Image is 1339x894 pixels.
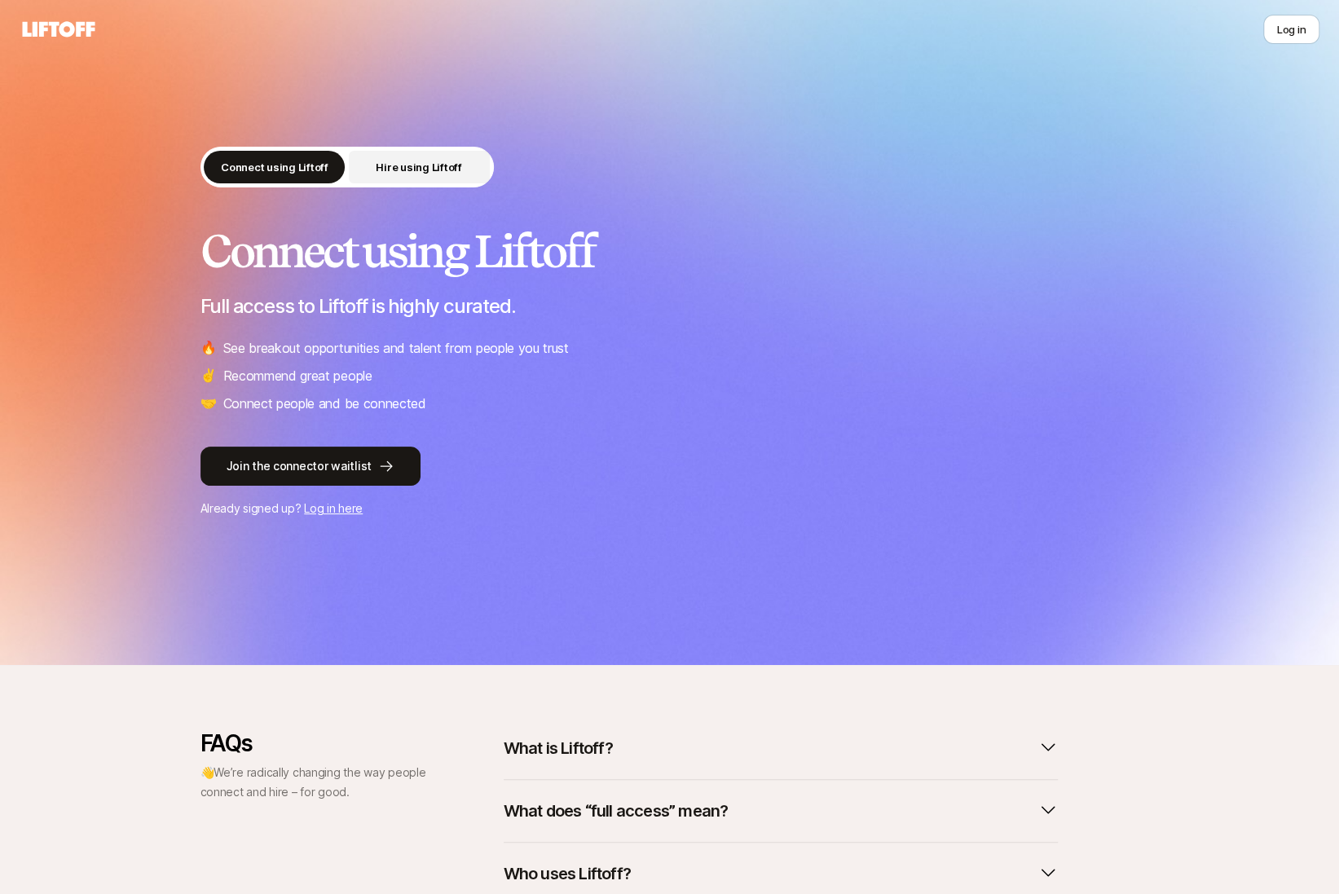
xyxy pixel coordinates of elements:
p: Who uses Liftoff? [504,862,631,885]
button: Join the connector waitlist [200,447,421,486]
span: 🤝 [200,393,217,414]
h2: Connect using Liftoff [200,227,1139,275]
span: ✌️ [200,365,217,386]
p: Connect using Liftoff [221,159,328,175]
button: Who uses Liftoff? [504,856,1058,892]
span: We’re radically changing the way people connect and hire – for good. [200,765,426,799]
p: FAQs [200,730,429,756]
p: Connect people and be connected [223,393,426,414]
a: Log in here [304,501,363,515]
p: 👋 [200,763,429,802]
span: 🔥 [200,337,217,359]
p: Already signed up? [200,499,1139,518]
p: Full access to Liftoff is highly curated. [200,295,1139,318]
button: What is Liftoff? [504,730,1058,766]
button: What does “full access” mean? [504,793,1058,829]
a: Join the connector waitlist [200,447,1139,486]
p: See breakout opportunities and talent from people you trust [223,337,569,359]
p: What is Liftoff? [504,737,613,760]
p: What does “full access” mean? [504,799,729,822]
button: Log in [1263,15,1319,44]
p: Hire using Liftoff [376,159,461,175]
p: Recommend great people [223,365,372,386]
